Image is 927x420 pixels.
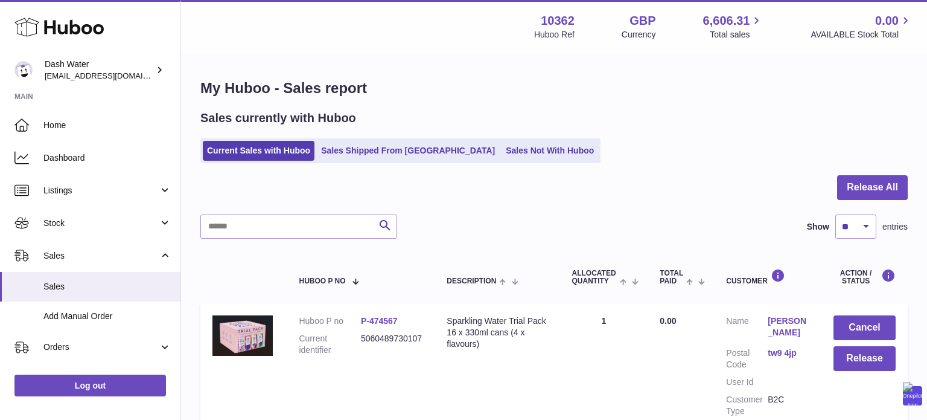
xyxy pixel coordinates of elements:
button: Release All [837,175,908,200]
dt: User Id [726,376,768,388]
span: Orders [43,341,159,353]
img: 103621728051306.png [212,315,273,355]
span: AVAILABLE Stock Total [811,29,913,40]
dt: Current identifier [299,333,360,356]
dd: 5060489730107 [361,333,422,356]
label: Show [807,221,829,233]
button: Release [833,346,896,371]
span: 6,606.31 [703,13,750,29]
h2: Sales currently with Huboo [200,110,356,126]
span: Huboo P no [299,277,345,285]
dt: Postal Code [726,347,768,370]
a: Log out [14,375,166,396]
img: bea@dash-water.com [14,61,33,79]
span: Add Manual Order [43,311,171,322]
span: Sales [43,250,159,262]
a: P-474567 [361,316,398,326]
a: [PERSON_NAME] [768,315,809,338]
div: Action / Status [833,269,896,285]
div: Huboo Ref [534,29,575,40]
a: Sales Not With Huboo [502,141,598,161]
a: 6,606.31 Total sales [703,13,764,40]
span: Total sales [710,29,763,40]
span: Dashboard [43,152,171,164]
h1: My Huboo - Sales report [200,79,908,98]
span: ALLOCATED Quantity [572,270,617,285]
span: Total paid [660,270,683,285]
a: Current Sales with Huboo [203,141,314,161]
div: Dash Water [45,59,153,82]
span: 0.00 [660,316,676,326]
dd: B2C [768,394,809,417]
button: Cancel [833,315,896,340]
dt: Huboo P no [299,315,360,327]
div: Currency [622,29,656,40]
span: Stock [43,218,159,229]
dt: Customer Type [726,394,768,417]
span: Sales [43,281,171,292]
dt: Name [726,315,768,341]
a: Sales Shipped From [GEOGRAPHIC_DATA] [317,141,499,161]
span: Listings [43,185,159,196]
span: 0.00 [875,13,899,29]
span: entries [882,221,908,233]
div: Sparkling Water Trial Pack 16 x 330ml cans (4 x flavours) [447,315,547,350]
div: Customer [726,269,809,285]
span: Home [43,120,171,131]
strong: GBP [629,13,655,29]
strong: 10362 [541,13,575,29]
span: Description [447,277,496,285]
a: 0.00 AVAILABLE Stock Total [811,13,913,40]
span: [EMAIL_ADDRESS][DOMAIN_NAME] [45,71,177,80]
a: tw9 4jp [768,347,809,359]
